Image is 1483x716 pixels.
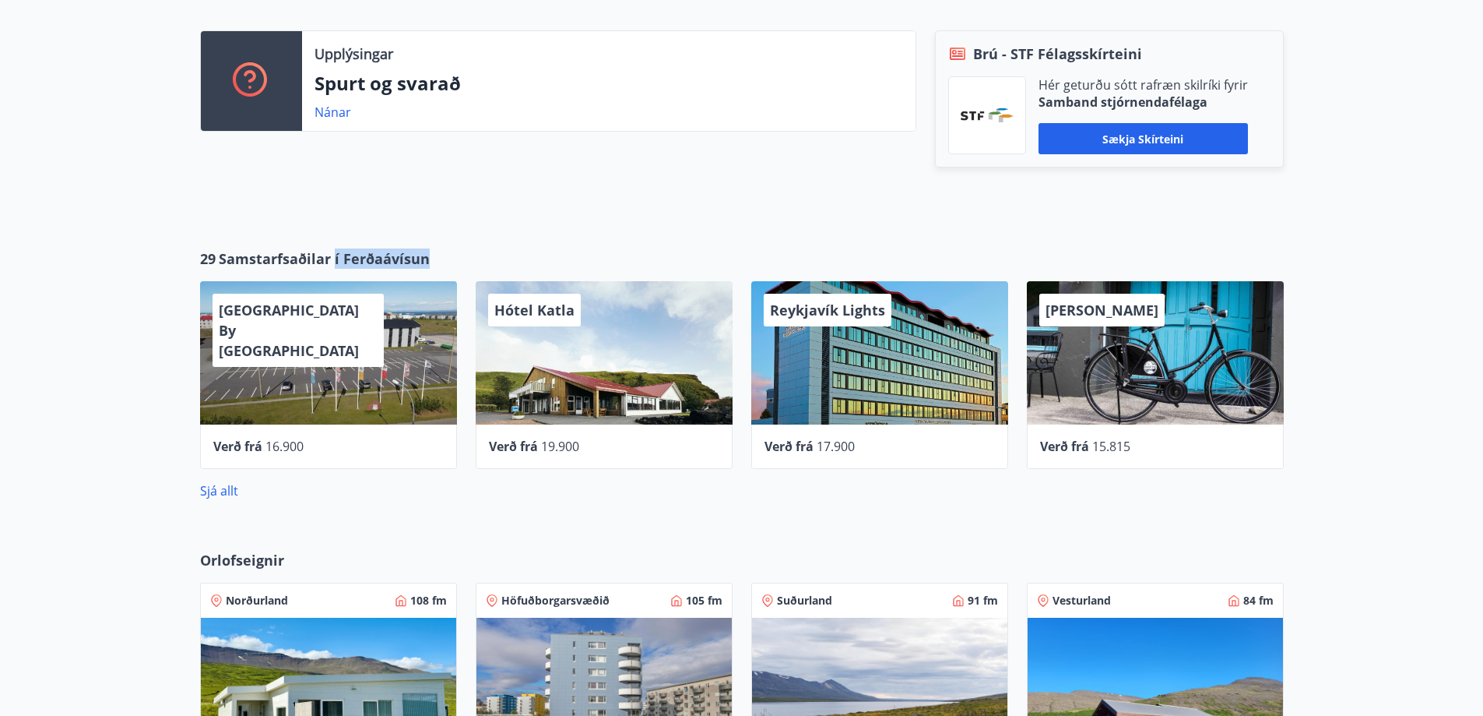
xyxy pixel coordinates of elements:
span: 19.900 [541,438,579,455]
span: Verð frá [1040,438,1089,455]
span: [GEOGRAPHIC_DATA] By [GEOGRAPHIC_DATA] [219,301,359,360]
span: Verð frá [213,438,262,455]
button: Sækja skírteini [1038,123,1248,154]
span: 17.900 [817,438,855,455]
a: Nánar [315,104,351,121]
p: Samband stjórnendafélaga [1038,93,1248,111]
span: Verð frá [764,438,814,455]
span: 15.815 [1092,438,1130,455]
span: Vesturland [1053,593,1111,608]
span: 91 fm [968,593,998,608]
span: 108 fm [410,593,447,608]
span: Norðurland [226,593,288,608]
span: Suðurland [777,593,832,608]
span: [PERSON_NAME] [1045,301,1158,319]
span: 29 [200,249,216,269]
p: Spurt og svarað [315,70,903,97]
p: Hér geturðu sótt rafræn skilríki fyrir [1038,76,1248,93]
span: 105 fm [686,593,722,608]
span: 84 fm [1243,593,1274,608]
span: Samstarfsaðilar í Ferðaávísun [219,249,430,269]
p: Upplýsingar [315,44,393,64]
span: Verð frá [489,438,538,455]
span: 16.900 [265,438,304,455]
span: Brú - STF Félagsskírteini [973,44,1142,64]
a: Sjá allt [200,482,238,499]
span: Hótel Katla [494,301,575,319]
img: vjCaq2fThgY3EUYqSgpjEiBg6WP39ov69hlhuPVN.png [961,108,1014,122]
span: Orlofseignir [200,550,284,570]
span: Höfuðborgarsvæðið [501,593,610,608]
span: Reykjavík Lights [770,301,885,319]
